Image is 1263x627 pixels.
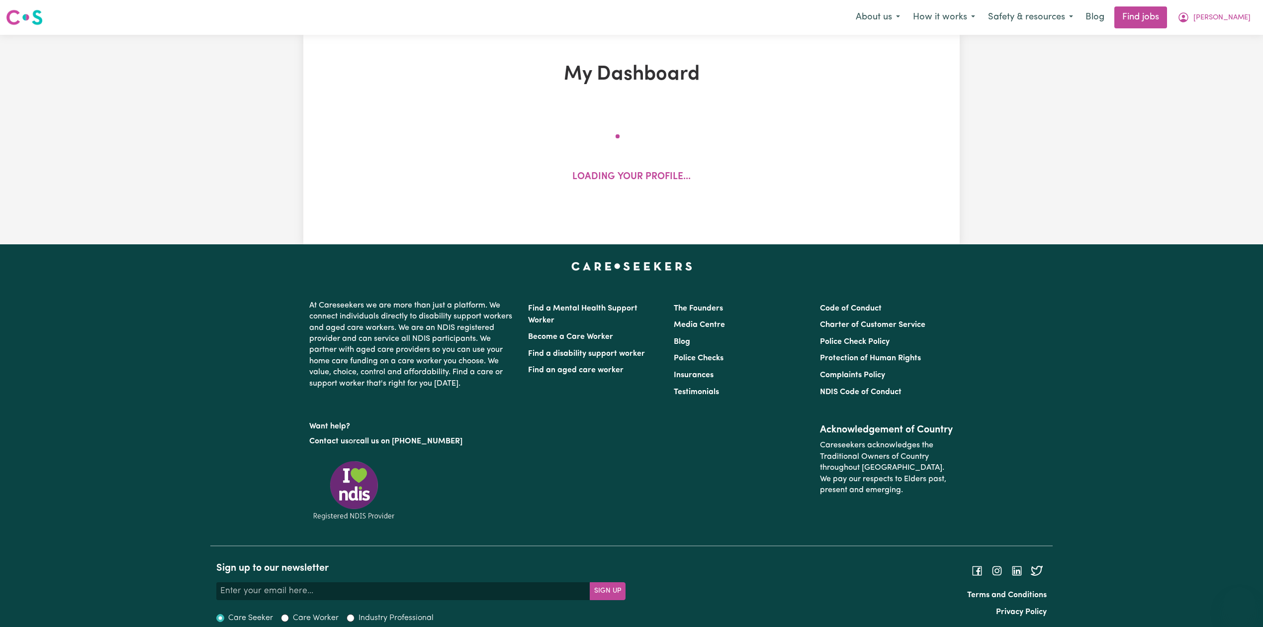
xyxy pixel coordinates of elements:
a: Find an aged care worker [528,366,624,374]
h1: My Dashboard [419,63,844,87]
a: Insurances [674,371,714,379]
a: Follow Careseekers on Facebook [971,567,983,575]
a: Police Checks [674,354,723,362]
a: Blog [674,338,690,346]
a: Follow Careseekers on Instagram [991,567,1003,575]
button: Subscribe [590,582,626,600]
a: Careseekers home page [571,262,692,270]
h2: Acknowledgement of Country [820,424,954,436]
a: Complaints Policy [820,371,885,379]
a: Become a Care Worker [528,333,613,341]
a: Privacy Policy [996,608,1047,616]
a: Charter of Customer Service [820,321,925,329]
a: Code of Conduct [820,305,882,313]
a: Media Centre [674,321,725,329]
p: or [309,432,516,451]
input: Enter your email here... [216,582,590,600]
label: Care Seeker [228,612,273,624]
img: Registered NDIS provider [309,459,399,522]
a: Testimonials [674,388,719,396]
button: My Account [1171,7,1257,28]
span: [PERSON_NAME] [1193,12,1251,23]
label: Care Worker [293,612,339,624]
button: About us [849,7,906,28]
p: Loading your profile... [572,170,691,185]
a: Contact us [309,437,349,445]
a: Careseekers logo [6,6,43,29]
a: Follow Careseekers on Twitter [1031,567,1043,575]
a: Police Check Policy [820,338,890,346]
p: At Careseekers we are more than just a platform. We connect individuals directly to disability su... [309,296,516,393]
iframe: Button to launch messaging window [1223,587,1255,619]
img: Careseekers logo [6,8,43,26]
a: NDIS Code of Conduct [820,388,902,396]
label: Industry Professional [359,612,434,624]
a: Find a Mental Health Support Worker [528,305,637,324]
button: How it works [906,7,982,28]
a: Find jobs [1114,6,1167,28]
a: Follow Careseekers on LinkedIn [1011,567,1023,575]
p: Want help? [309,417,516,432]
a: Find a disability support worker [528,350,645,358]
a: Terms and Conditions [967,591,1047,599]
a: call us on [PHONE_NUMBER] [356,437,462,445]
h2: Sign up to our newsletter [216,562,626,574]
a: Blog [1080,6,1110,28]
a: The Founders [674,305,723,313]
p: Careseekers acknowledges the Traditional Owners of Country throughout [GEOGRAPHIC_DATA]. We pay o... [820,436,954,500]
a: Protection of Human Rights [820,354,921,362]
button: Safety & resources [982,7,1080,28]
